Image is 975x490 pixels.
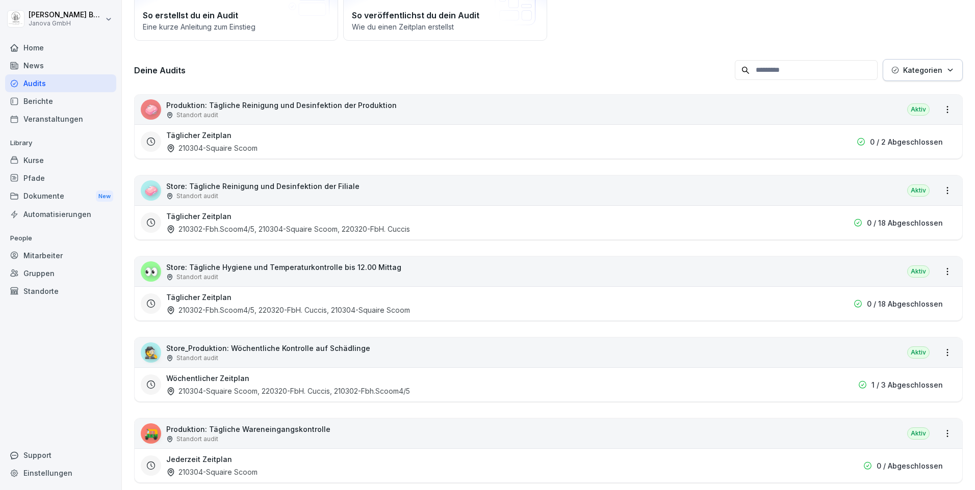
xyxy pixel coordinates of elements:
[871,379,943,390] p: 1 / 3 Abgeschlossen
[166,292,232,303] h3: Täglicher Zeitplan
[5,282,116,300] a: Standorte
[141,423,161,444] div: 🛺
[5,247,116,264] a: Mitarbeiter
[141,261,161,282] div: 👀
[166,262,401,273] p: Store: Tägliche Hygiene und Temperaturkontrolle bis 12.00 Mittag
[867,217,943,228] p: 0 / 18 Abgeschlossen
[176,434,218,444] p: Standort audit
[166,181,360,192] p: Store: Tägliche Reinigung und Desinfektion der Filiale
[143,9,329,21] h2: So erstellst du ein Audit
[883,59,963,81] button: Kategorien
[877,460,943,471] p: 0 / Abgeschlossen
[166,424,330,434] p: Produktion: Tägliche Wareneingangskontrolle
[907,427,930,440] div: Aktiv
[352,21,538,32] p: Wie du einen Zeitplan erstellst
[166,211,232,222] h3: Täglicher Zeitplan
[166,130,232,141] h3: Täglicher Zeitplan
[166,224,410,234] div: 210302-Fbh.Scoom4/5, 210304-Squaire Scoom, 220320-FbH. Cuccis
[176,273,218,282] p: Standort audit
[5,169,116,187] a: Pfade
[352,9,538,21] h2: So veröffentlichst du dein Audit
[870,137,943,147] p: 0 / 2 Abgeschlossen
[5,264,116,282] a: Gruppen
[907,346,930,359] div: Aktiv
[5,464,116,482] a: Einstellungen
[5,57,116,74] a: News
[141,99,161,120] div: 🧼
[907,265,930,278] div: Aktiv
[907,103,930,116] div: Aktiv
[5,205,116,223] a: Automatisierungen
[166,467,258,477] div: 210304-Squaire Scoom
[907,184,930,197] div: Aktiv
[5,39,116,57] a: Home
[166,386,410,396] div: 210304-Squaire Scoom, 220320-FbH. Cuccis, 210302-Fbh.Scoom4/5
[176,353,218,363] p: Standort audit
[903,65,942,75] p: Kategorien
[134,65,730,76] h3: Deine Audits
[141,180,161,201] div: 🧼
[5,135,116,151] p: Library
[5,230,116,247] p: People
[176,111,218,120] p: Standort audit
[5,151,116,169] a: Kurse
[166,143,258,153] div: 210304-Squaire Scoom
[5,446,116,464] div: Support
[166,373,249,384] h3: Wöchentlicher Zeitplan
[166,305,410,315] div: 210302-Fbh.Scoom4/5, 220320-FbH. Cuccis, 210304-Squaire Scoom
[5,92,116,110] a: Berichte
[143,21,329,32] p: Eine kurze Anleitung zum Einstieg
[5,187,116,206] a: DokumenteNew
[96,190,113,202] div: New
[141,342,161,363] div: 🕵️
[166,343,370,353] p: Store_Produktion: Wöchentliche Kontrolle auf Schädlinge
[29,11,103,19] p: [PERSON_NAME] Baradei
[5,187,116,206] div: Dokumente
[5,74,116,92] a: Audits
[5,110,116,128] a: Veranstaltungen
[29,20,103,27] p: Janova GmbH
[867,298,943,309] p: 0 / 18 Abgeschlossen
[166,100,397,111] p: Produktion: Tägliche Reinigung und Desinfektion der Produktion
[166,454,232,465] h3: Jederzeit Zeitplan
[176,192,218,201] p: Standort audit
